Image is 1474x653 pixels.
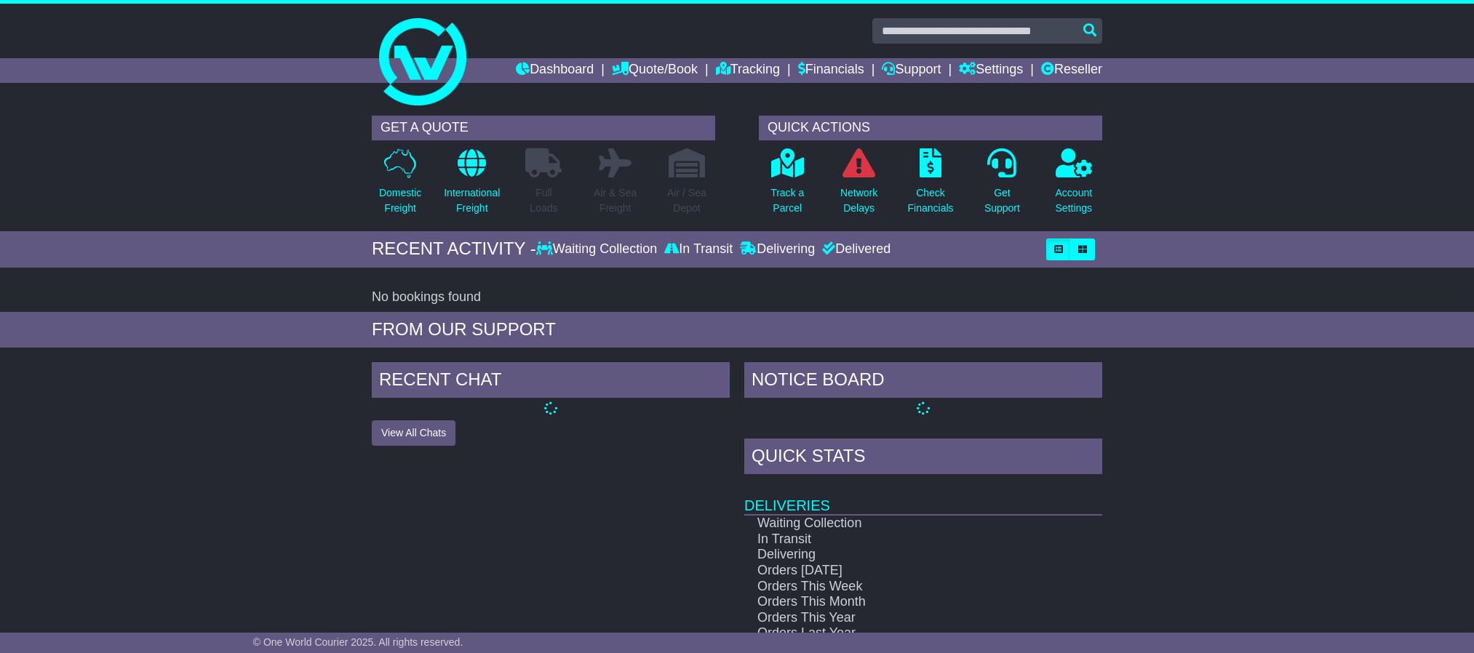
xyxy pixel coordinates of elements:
div: Quick Stats [744,438,1102,478]
button: View All Chats [372,420,455,446]
p: Check Financials [908,185,954,216]
a: CheckFinancials [907,148,955,224]
div: Delivering [736,241,818,257]
div: RECENT ACTIVITY - [372,239,536,260]
td: Deliveries [744,478,1102,515]
a: Support [882,58,941,83]
p: Full Loads [525,185,562,216]
p: Account Settings [1056,185,1093,216]
td: Delivering [744,547,1051,563]
p: Network Delays [840,185,877,216]
div: QUICK ACTIONS [759,116,1102,140]
td: Orders [DATE] [744,563,1051,579]
p: Air / Sea Depot [667,185,706,216]
a: NetworkDelays [840,148,878,224]
p: Air & Sea Freight [594,185,637,216]
a: DomesticFreight [378,148,422,224]
a: InternationalFreight [443,148,501,224]
p: Track a Parcel [770,185,804,216]
a: Dashboard [516,58,594,83]
a: Tracking [716,58,780,83]
a: Track aParcel [770,148,805,224]
div: NOTICE BOARD [744,362,1102,401]
td: Orders Last Year [744,625,1051,641]
a: Reseller [1041,58,1102,83]
a: Settings [959,58,1023,83]
a: AccountSettings [1055,148,1093,224]
td: Waiting Collection [744,515,1051,532]
p: International Freight [444,185,500,216]
td: Orders This Month [744,594,1051,610]
a: Quote/Book [612,58,698,83]
p: Get Support [984,185,1020,216]
a: Financials [798,58,864,83]
div: In Transit [661,241,736,257]
td: Orders This Week [744,579,1051,595]
div: No bookings found [372,289,1102,305]
p: Domestic Freight [379,185,421,216]
a: GetSupport [984,148,1021,224]
div: FROM OUR SUPPORT [372,319,1102,340]
td: In Transit [744,532,1051,548]
td: Orders This Year [744,610,1051,626]
div: GET A QUOTE [372,116,715,140]
div: Waiting Collection [536,241,661,257]
div: Delivered [818,241,891,257]
div: RECENT CHAT [372,362,730,401]
span: © One World Courier 2025. All rights reserved. [253,636,463,648]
